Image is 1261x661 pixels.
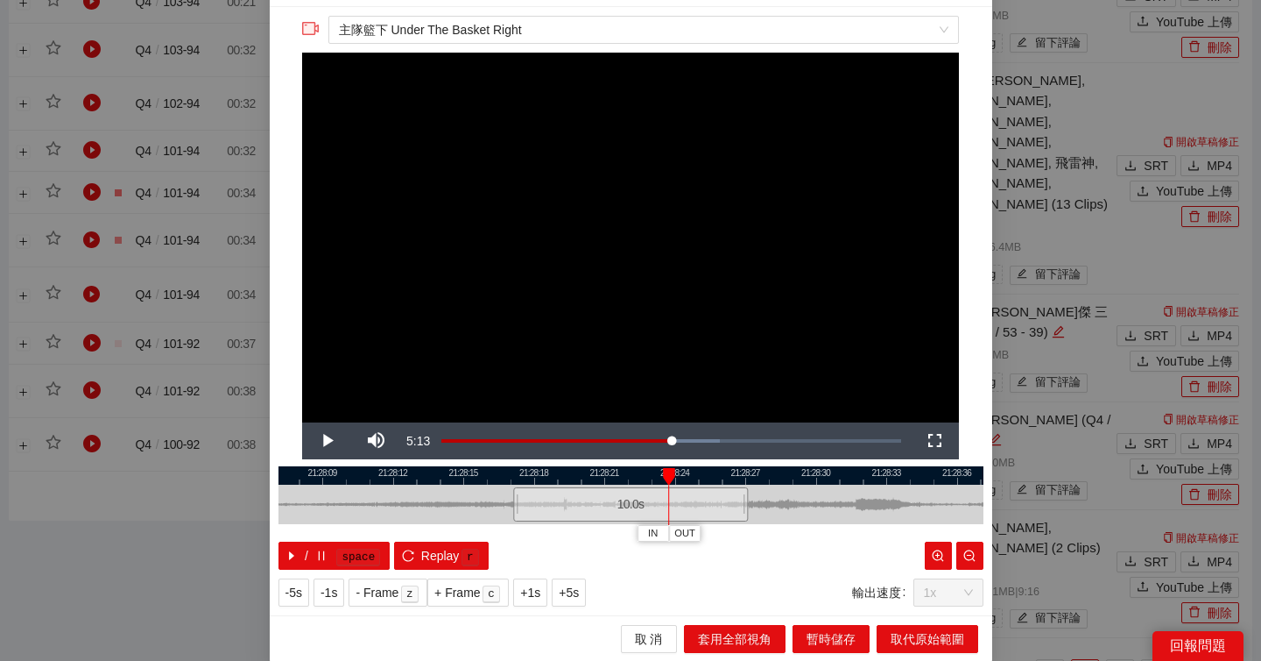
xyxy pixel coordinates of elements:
[698,629,771,649] span: 套用全部視角
[421,546,460,565] span: Replay
[621,625,677,653] button: 取 消
[406,434,430,448] span: 5:13
[401,586,419,603] kbd: z
[461,549,479,566] kbd: r
[349,579,427,607] button: - Framez
[336,549,380,566] kbd: space
[891,629,964,649] span: 取代原始範圍
[638,525,669,542] button: IN
[852,579,913,607] label: 輸出速度
[356,583,398,602] span: - Frame
[351,423,400,459] button: Mute
[285,550,298,564] span: caret-right
[910,423,959,459] button: Fullscreen
[793,625,870,653] button: 暫時儲存
[932,550,944,564] span: zoom-in
[635,629,663,649] span: 取 消
[339,17,948,43] span: 主隊籃下 Under The Basket Right
[669,525,701,542] button: OUT
[402,550,414,564] span: reload
[394,542,488,570] button: reloadReplayr
[963,550,976,564] span: zoom-out
[513,487,748,522] div: 10.0 s
[278,579,309,607] button: -5s
[278,542,391,570] button: caret-right/pausespace
[1152,631,1243,661] div: 回報問題
[302,53,959,423] div: Video Player
[956,542,983,570] button: zoom-out
[552,579,586,607] button: +5s
[684,625,785,653] button: 套用全部視角
[925,542,952,570] button: zoom-in
[513,579,547,607] button: +1s
[807,629,856,649] span: 暫時儲存
[285,583,302,602] span: -5s
[315,550,328,564] span: pause
[305,546,308,565] span: /
[924,579,973,606] span: 1x
[559,583,579,602] span: +5s
[427,579,509,607] button: + Framec
[321,583,337,602] span: -1s
[441,439,901,443] div: Progress Bar
[648,526,658,542] span: IN
[483,586,500,603] kbd: c
[877,625,978,653] button: 取代原始範圍
[302,20,320,38] span: video-camera
[313,579,344,607] button: -1s
[302,423,351,459] button: Play
[434,583,481,602] span: + Frame
[674,526,695,542] span: OUT
[520,583,540,602] span: +1s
